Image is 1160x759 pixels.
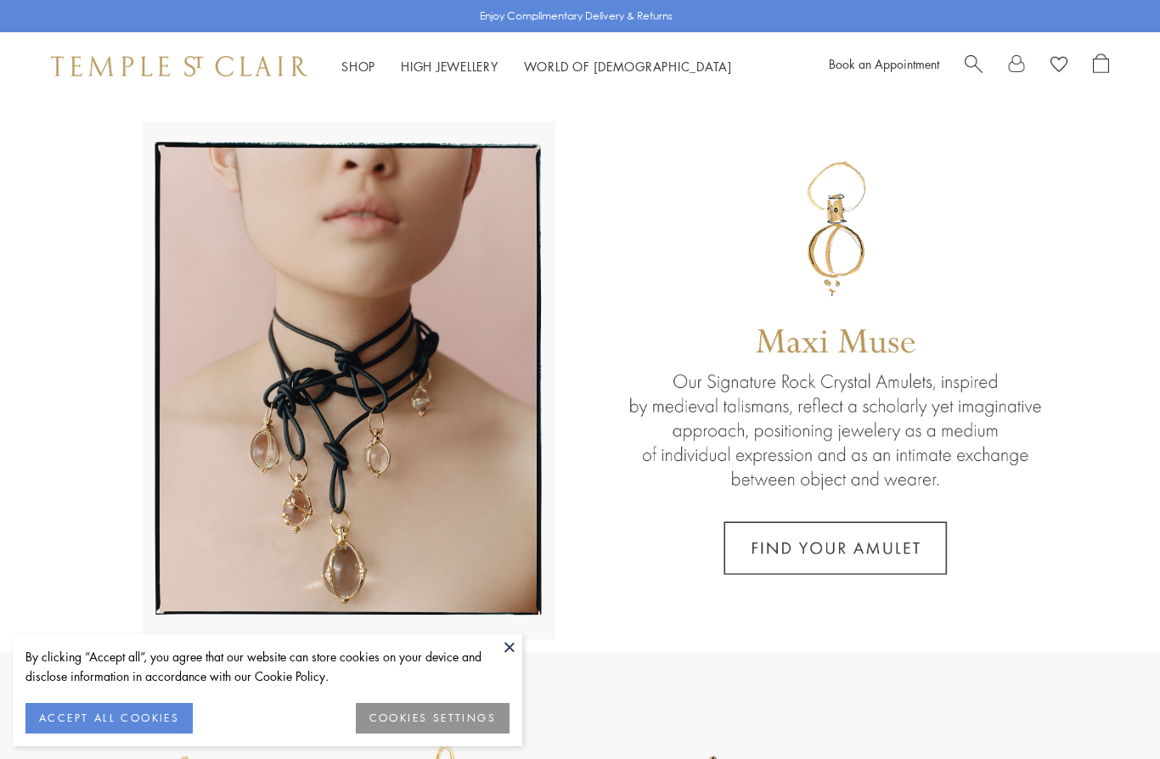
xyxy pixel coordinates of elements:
[341,56,732,77] nav: Main navigation
[25,703,193,734] button: ACCEPT ALL COOKIES
[356,703,510,734] button: COOKIES SETTINGS
[1050,53,1067,79] a: View Wishlist
[401,58,498,75] a: High JewelleryHigh Jewellery
[341,58,375,75] a: ShopShop
[480,8,673,25] p: Enjoy Complimentary Delivery & Returns
[965,53,983,79] a: Search
[524,58,732,75] a: World of [DEMOGRAPHIC_DATA]World of [DEMOGRAPHIC_DATA]
[829,55,939,72] a: Book an Appointment
[51,56,307,76] img: Temple St. Clair
[1075,679,1143,742] iframe: Gorgias live chat messenger
[25,647,510,686] div: By clicking “Accept all”, you agree that our website can store cookies on your device and disclos...
[1093,53,1109,79] a: Open Shopping Bag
